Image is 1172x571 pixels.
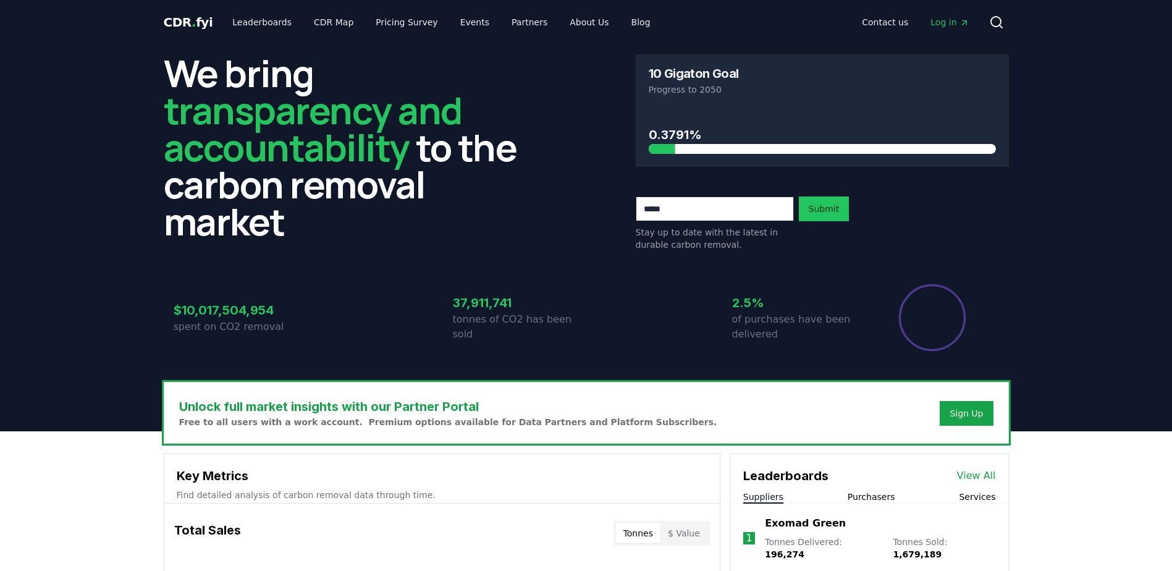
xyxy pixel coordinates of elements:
[222,11,660,33] nav: Main
[898,283,967,352] div: Percentage of sales delivered
[765,516,846,531] a: Exomad Green
[660,523,707,543] button: $ Value
[921,11,979,33] a: Log in
[746,531,752,546] p: 1
[304,11,363,33] a: CDR Map
[957,468,996,483] a: View All
[950,407,983,420] a: Sign Up
[164,15,213,30] span: CDR fyi
[179,397,717,416] h3: Unlock full market insights with our Partner Portal
[177,489,707,501] p: Find detailed analysis of carbon removal data through time.
[622,11,660,33] a: Blog
[192,15,196,30] span: .
[502,11,557,33] a: Partners
[164,14,213,31] a: CDR.fyi
[743,491,783,503] button: Suppliers
[164,54,537,240] h2: We bring to the carbon removal market
[174,301,307,319] h3: $10,017,504,954
[453,312,586,342] p: tonnes of CO2 has been sold
[893,549,942,559] span: 1,679,189
[174,319,307,334] p: spent on CO2 removal
[649,125,996,144] h3: 0.3791%
[732,294,866,312] h3: 2.5%
[765,549,804,559] span: 196,274
[732,312,866,342] p: of purchases have been delivered
[174,521,241,546] h3: Total Sales
[765,536,880,560] p: Tonnes Delivered :
[649,83,996,96] p: Progress to 2050
[959,491,995,503] button: Services
[636,226,794,251] p: Stay up to date with the latest in durable carbon removal.
[930,16,969,28] span: Log in
[177,467,707,485] h3: Key Metrics
[222,11,301,33] a: Leaderboards
[940,401,993,426] button: Sign Up
[852,11,979,33] nav: Main
[799,197,849,221] button: Submit
[450,11,499,33] a: Events
[649,67,739,80] h3: 10 Gigaton Goal
[743,467,828,485] h3: Leaderboards
[893,536,995,560] p: Tonnes Sold :
[848,491,895,503] button: Purchasers
[164,85,462,172] span: transparency and accountability
[366,11,447,33] a: Pricing Survey
[560,11,618,33] a: About Us
[616,523,660,543] button: Tonnes
[852,11,918,33] a: Contact us
[453,294,586,312] h3: 37,911,741
[179,416,717,428] p: Free to all users with a work account. Premium options available for Data Partners and Platform S...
